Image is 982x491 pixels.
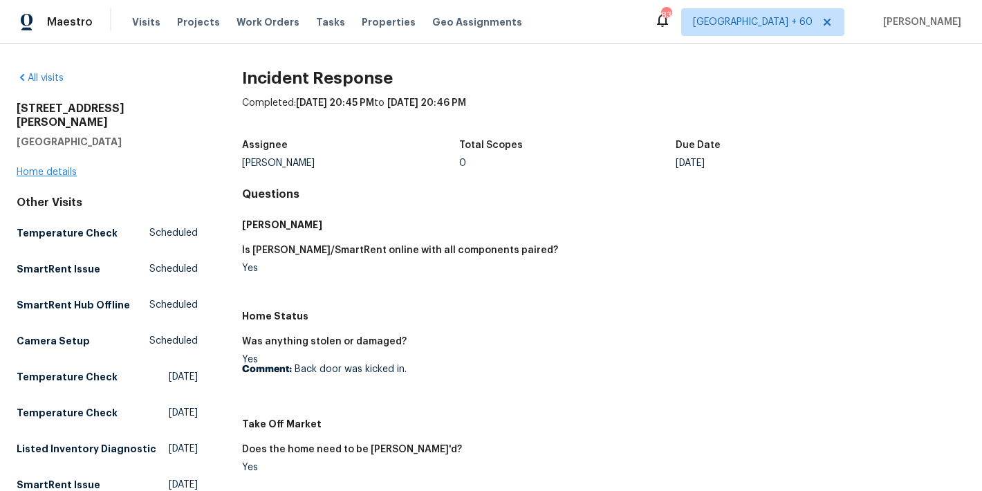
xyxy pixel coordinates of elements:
[17,257,198,281] a: SmartRent IssueScheduled
[242,417,965,431] h5: Take Off Market
[17,364,198,389] a: Temperature Check[DATE]
[17,442,156,456] h5: Listed Inventory Diagnostic
[237,15,299,29] span: Work Orders
[242,364,292,374] b: Comment:
[242,309,965,323] h5: Home Status
[132,15,160,29] span: Visits
[242,355,593,374] div: Yes
[387,98,466,108] span: [DATE] 20:46 PM
[177,15,220,29] span: Projects
[47,15,93,29] span: Maestro
[17,221,198,245] a: Temperature CheckScheduled
[149,334,198,348] span: Scheduled
[296,98,374,108] span: [DATE] 20:45 PM
[17,196,198,210] div: Other Visits
[242,463,593,472] div: Yes
[17,262,100,276] h5: SmartRent Issue
[149,298,198,312] span: Scheduled
[242,71,965,85] h2: Incident Response
[242,158,459,168] div: [PERSON_NAME]
[17,334,90,348] h5: Camera Setup
[676,140,721,150] h5: Due Date
[362,15,416,29] span: Properties
[169,442,198,456] span: [DATE]
[242,445,462,454] h5: Does the home need to be [PERSON_NAME]'d?
[17,73,64,83] a: All visits
[432,15,522,29] span: Geo Assignments
[242,364,593,374] p: Back door was kicked in.
[459,158,676,168] div: 0
[17,293,198,317] a: SmartRent Hub OfflineScheduled
[17,328,198,353] a: Camera SetupScheduled
[316,17,345,27] span: Tasks
[242,187,965,201] h4: Questions
[242,263,593,273] div: Yes
[459,140,523,150] h5: Total Scopes
[878,15,961,29] span: [PERSON_NAME]
[149,226,198,240] span: Scheduled
[17,102,198,129] h2: [STREET_ADDRESS][PERSON_NAME]
[169,370,198,384] span: [DATE]
[17,436,198,461] a: Listed Inventory Diagnostic[DATE]
[242,245,558,255] h5: Is [PERSON_NAME]/SmartRent online with all components paired?
[17,400,198,425] a: Temperature Check[DATE]
[693,15,813,29] span: [GEOGRAPHIC_DATA] + 60
[242,337,407,346] h5: Was anything stolen or damaged?
[676,158,893,168] div: [DATE]
[242,218,965,232] h5: [PERSON_NAME]
[661,8,671,22] div: 831
[17,298,130,312] h5: SmartRent Hub Offline
[17,406,118,420] h5: Temperature Check
[17,167,77,177] a: Home details
[242,140,288,150] h5: Assignee
[169,406,198,420] span: [DATE]
[17,370,118,384] h5: Temperature Check
[17,226,118,240] h5: Temperature Check
[242,96,965,132] div: Completed: to
[149,262,198,276] span: Scheduled
[17,135,198,149] h5: [GEOGRAPHIC_DATA]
